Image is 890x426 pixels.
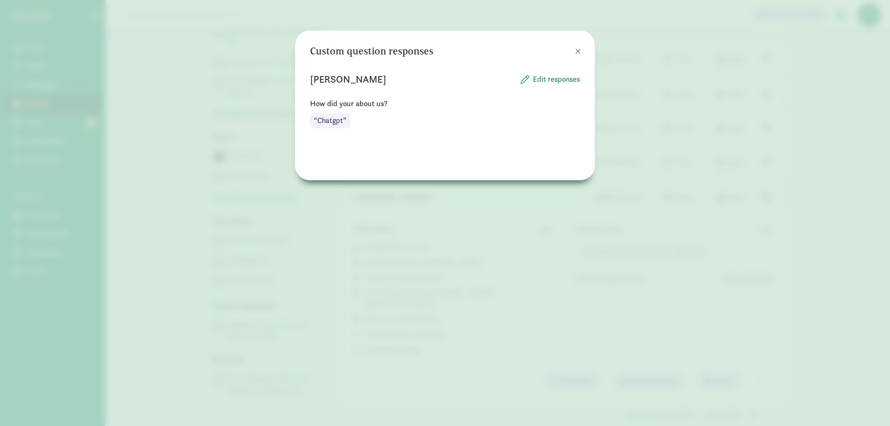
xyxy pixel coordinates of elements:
[310,98,580,109] p: How did your about us?
[310,113,350,128] div: “Chatgpt”
[521,74,580,85] button: Edit responses
[843,381,890,426] iframe: Chat Widget
[310,72,386,87] p: [PERSON_NAME]
[533,74,580,85] span: Edit responses
[310,46,433,57] h3: Custom question responses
